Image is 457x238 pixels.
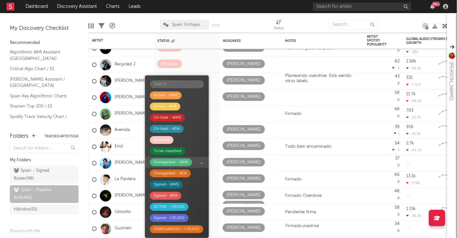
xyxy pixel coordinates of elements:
div: Artist [92,39,141,43]
div: Pendiente firma [282,209,320,215]
div: Disregarded - ADA [154,169,187,177]
div: Shared with Me [10,228,79,235]
div: -179k [406,181,420,185]
div: My Discovery Checklist [10,25,79,32]
div: Signed - CRUDO [154,214,185,222]
div: 11.7k [406,92,416,96]
a: Spain Key Algorithmic Charts [10,92,72,100]
a: Algorithmic A&R Assistant ([GEOGRAPHIC_DATA]) [10,49,72,62]
a: [PERSON_NAME] [115,78,148,84]
input: Search... [329,20,378,30]
button: 99+ [430,4,435,9]
a: Guzmen [115,226,132,231]
div: -44.7k [406,148,422,152]
span: -1 [396,67,400,70]
div: Firmado Overdrive [285,193,322,198]
div: ACTIVE - CRUDX [154,203,185,211]
div: 703 [406,108,413,112]
div: A&R Pipeline [109,16,115,35]
a: Spain - Pipeline A&R(442) [10,185,79,203]
div: 99 + [432,2,440,7]
div: [PERSON_NAME] [227,159,261,167]
div: 39 [395,125,400,129]
div: Todo bien encaminado [282,144,335,149]
a: Spotify Track Velocity Chart / ES [10,113,72,127]
a: Gloosito [115,209,131,215]
span: 1 [398,132,400,136]
div: Renewal [161,44,178,52]
div: Veamos siguientes pasos [282,46,338,51]
div: Recommended [10,39,79,47]
div: 331 [406,75,413,80]
div: [PERSON_NAME] [227,93,261,101]
div: To be classified [154,147,181,155]
div: On hold - ADA [154,125,180,133]
div: 2.7k [406,141,414,145]
a: Hibridos(51) [10,205,79,214]
a: [PERSON_NAME] Assistant / [GEOGRAPHIC_DATA] [10,76,72,89]
div: 48 [394,189,400,193]
div: Planteando overdrive. Está viendo otros labels [282,73,364,89]
a: Spain - Signed Roster(98) [10,166,79,184]
div: Spain - Pipeline A&R ( 442 ) [14,186,60,202]
div: On hold - WMS [154,114,181,122]
div: Global Audio Streams Daily Growth [406,37,455,45]
div: [PERSON_NAME] [447,62,455,100]
div: Signed - ADA [154,192,177,200]
a: Avenida [115,128,130,133]
div: 0 [367,171,400,188]
div: [PERSON_NAME] [227,77,261,85]
div: 1.13k [406,207,416,211]
span: -1 [396,149,400,152]
div: 1.58k [406,59,416,63]
div: 48 [394,107,400,111]
button: Save [211,24,220,27]
div: -38k [406,50,418,54]
div: Status [157,39,200,43]
div: 0 [367,204,400,220]
div: 0 [367,73,400,89]
div: [PERSON_NAME] [227,44,261,52]
div: -36.2k [406,213,421,218]
div: Edit Columns [88,16,94,35]
i: Firmado ovedrive [285,224,319,228]
div: 58 [395,91,400,95]
a: Enol [115,144,123,149]
div: -98.2k [406,99,422,103]
div: 0 [367,89,400,106]
div: 37 [395,156,400,161]
div: -7.57k [406,82,421,87]
div: -10.7k [406,115,421,119]
div: Notes [285,39,351,43]
a: [PERSON_NAME] [115,111,148,117]
div: [PERSON_NAME] [227,126,261,134]
div: Signed - WMS [154,181,179,188]
input: Search... [150,80,204,88]
div: 13.1k [406,174,416,178]
a: [PERSON_NAME] [115,95,148,100]
a: [PERSON_NAME] [115,193,148,199]
div: 43 [395,74,400,79]
div: 34 [395,222,400,226]
div: [PERSON_NAME] [227,142,261,150]
div: -56.1k [406,66,421,70]
input: Search for folders... [10,144,79,153]
div: Status [274,25,284,32]
div: 0 [367,188,400,204]
div: 916 [406,125,413,129]
div: Spain - Signed Roster ( 98 ) [14,167,60,183]
div: [PERSON_NAME] [227,60,261,68]
a: Alizzz [115,46,126,51]
div: -15.3k [406,131,421,136]
div: Assignees [223,39,269,43]
div: [PERSON_NAME] [227,208,261,216]
div: [PERSON_NAME] [227,191,261,199]
div: [PERSON_NAME] [227,202,261,209]
input: Search for artists [313,3,411,11]
a: La Pantera [115,177,136,182]
div: 54 [395,141,400,145]
div: Active - ADA [154,103,176,110]
div: Renewal [161,60,178,68]
div: 0 [367,40,400,56]
div: Status [274,16,284,35]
